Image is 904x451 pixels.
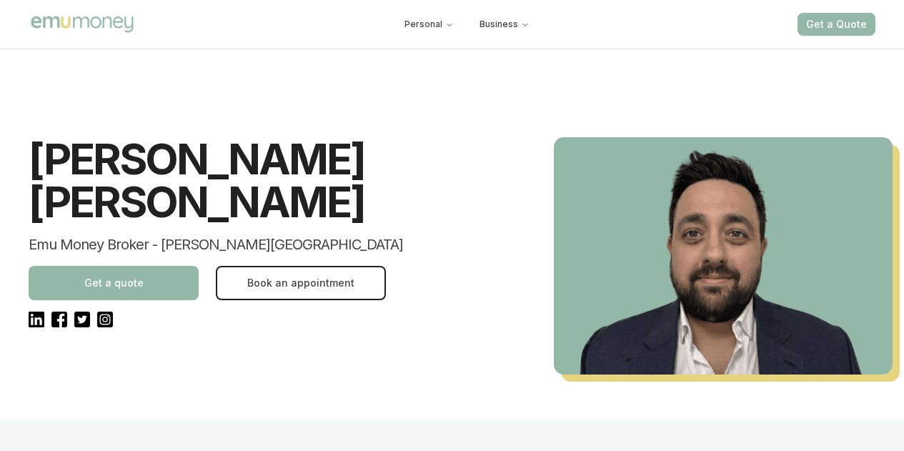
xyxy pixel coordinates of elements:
img: LinkedIn [29,312,44,328]
img: Emu Money [29,14,136,34]
img: Instagram [97,312,113,327]
img: Twitter [74,312,90,327]
button: Personal [393,11,465,37]
img: Peter Sarris, Emu Money [554,137,893,375]
img: Facebook [51,312,67,327]
h1: [PERSON_NAME] [PERSON_NAME] [29,137,537,223]
h2: Emu Money Broker - [PERSON_NAME][GEOGRAPHIC_DATA] [29,234,537,254]
button: Get a Quote [798,13,875,36]
button: Book an appointment [216,266,386,300]
button: Get a quote [29,266,199,300]
button: Business [468,11,541,37]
